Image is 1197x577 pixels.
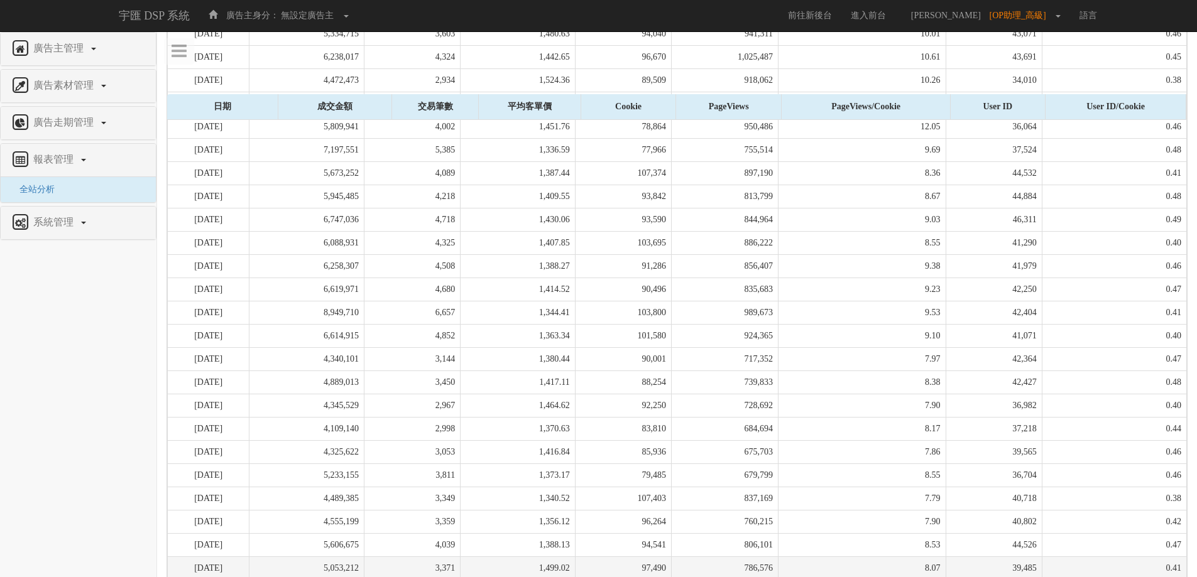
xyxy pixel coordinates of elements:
td: 40,718 [946,487,1042,510]
td: 6,619,971 [249,278,364,301]
td: 41,290 [946,231,1042,254]
td: 4,002 [364,115,460,138]
td: 837,169 [672,487,779,510]
td: 0.42 [1042,510,1186,533]
td: 11.83 [779,92,946,115]
td: 1,380.44 [461,347,576,370]
td: 0.46 [1042,115,1186,138]
td: 972,676 [672,92,779,115]
td: 1,464.62 [461,394,576,417]
td: [DATE] [168,161,249,185]
td: 856,407 [672,254,779,278]
div: User ID/Cookie [1046,94,1186,119]
a: 報表管理 [10,150,146,170]
td: 96,670 [575,45,671,68]
td: 717,352 [672,347,779,370]
td: 1,025,487 [672,45,779,68]
span: 系統管理 [30,217,80,227]
td: [DATE] [168,440,249,463]
td: 103,695 [575,231,671,254]
td: 89,509 [575,68,671,92]
td: 813,799 [672,185,779,208]
td: 94,541 [575,533,671,556]
td: [DATE] [168,278,249,301]
td: 1,340.52 [461,487,576,510]
td: 5,233,155 [249,463,364,487]
td: 4,680 [364,278,460,301]
td: 6,238,017 [249,45,364,68]
td: 4,325,622 [249,440,364,463]
td: 4,852 [364,324,460,347]
td: 3,957 [364,92,460,115]
td: 3,349 [364,487,460,510]
td: 835,683 [672,278,779,301]
td: 0.40 [1042,324,1186,347]
td: 0.38 [1042,68,1186,92]
span: 廣告走期管理 [30,117,100,127]
td: 9.38 [779,254,946,278]
td: 4,109,140 [249,417,364,440]
td: [DATE] [168,185,249,208]
td: 8.17 [779,417,946,440]
td: 85,936 [575,440,671,463]
td: 1,524.36 [461,68,576,92]
td: 1,387.44 [461,161,576,185]
td: 42,427 [946,370,1042,394]
td: 82,207 [575,92,671,115]
td: 5,385 [364,138,460,161]
td: 36,064 [946,115,1042,138]
td: 92,250 [575,394,671,417]
td: 37,218 [946,417,1042,440]
td: 3,359 [364,510,460,533]
td: 41,071 [946,324,1042,347]
td: 103,800 [575,301,671,324]
td: 9.03 [779,208,946,231]
td: 1,356.12 [461,510,576,533]
td: 0.47 [1042,347,1186,370]
td: 0.46 [1042,463,1186,487]
td: [DATE] [168,533,249,556]
td: 4,039 [364,533,460,556]
td: 7.79 [779,487,946,510]
td: 91,286 [575,254,671,278]
a: 全站分析 [10,185,55,194]
a: 系統管理 [10,213,146,233]
td: 4,345,529 [249,394,364,417]
td: 1,388.27 [461,254,576,278]
span: 無設定廣告主 [281,11,334,20]
td: 4,889,013 [249,370,364,394]
div: 日期 [167,94,278,119]
td: 924,365 [672,324,779,347]
td: 0.47 [1042,533,1186,556]
td: 4,489,385 [249,487,364,510]
span: 報表管理 [30,154,80,164]
span: 廣告主管理 [30,43,90,53]
td: [DATE] [168,22,249,45]
td: 0.49 [1042,208,1186,231]
td: 9.10 [779,324,946,347]
td: 9.53 [779,301,946,324]
td: 107,374 [575,161,671,185]
td: 2,967 [364,394,460,417]
td: [DATE] [168,370,249,394]
td: 43,691 [946,45,1042,68]
div: 平均客單價 [479,94,581,119]
td: 36,982 [946,394,1042,417]
span: 廣告主身分： [226,11,279,20]
td: 96,264 [575,510,671,533]
td: [DATE] [168,417,249,440]
td: 90,496 [575,278,671,301]
td: 3,144 [364,347,460,370]
td: 6,088,931 [249,231,364,254]
td: [DATE] [168,138,249,161]
td: 93,590 [575,208,671,231]
td: [DATE] [168,115,249,138]
td: 9.23 [779,278,946,301]
td: 1,370.63 [461,417,576,440]
td: 4,508 [364,254,460,278]
td: [DATE] [168,347,249,370]
td: 90,001 [575,347,671,370]
td: 94,040 [575,22,671,45]
a: 廣告主管理 [10,39,146,59]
